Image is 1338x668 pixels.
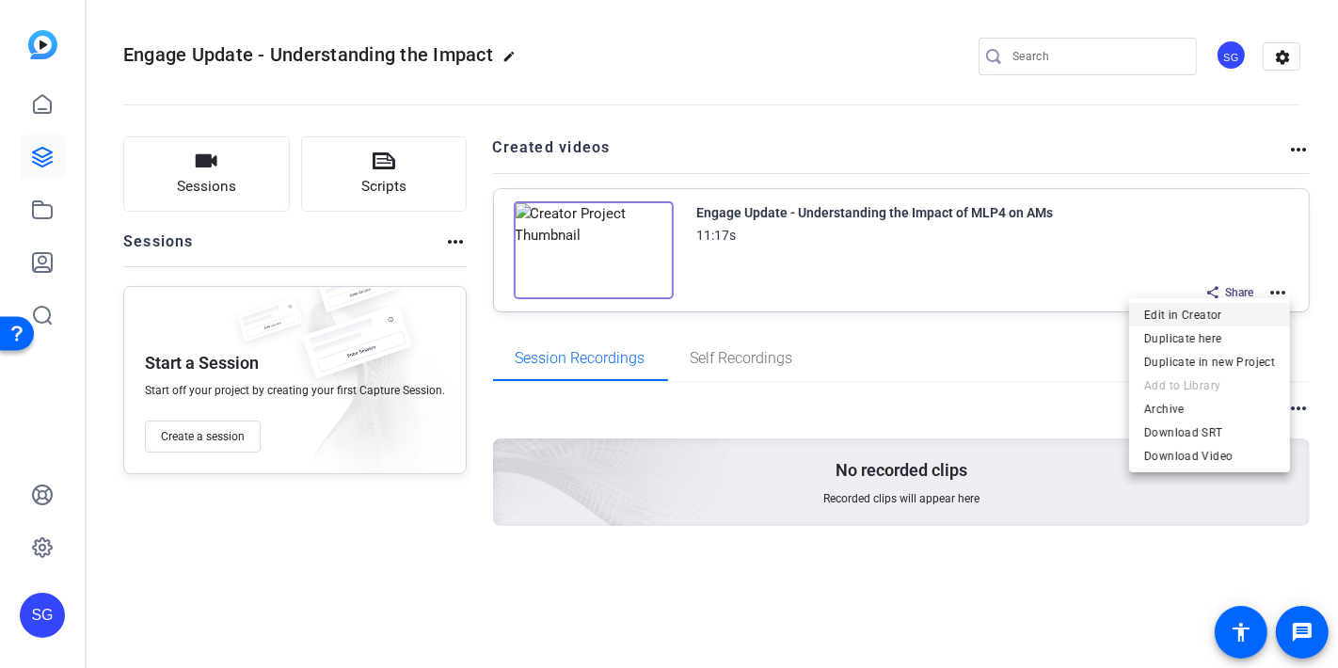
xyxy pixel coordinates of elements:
[1144,303,1275,326] span: Edit in Creator
[1144,350,1275,373] span: Duplicate in new Project
[1144,326,1275,349] span: Duplicate here
[1144,397,1275,420] span: Archive
[1144,421,1275,443] span: Download SRT
[1144,444,1275,467] span: Download Video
